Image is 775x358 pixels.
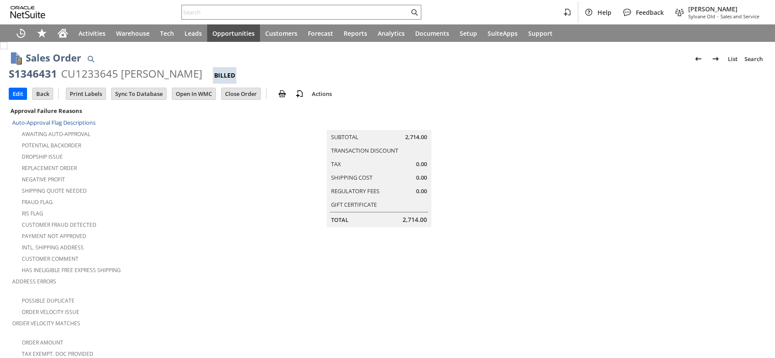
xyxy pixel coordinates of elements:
div: Shortcuts [31,24,52,42]
a: Tech [155,24,179,42]
span: Setup [460,29,477,38]
span: Analytics [378,29,405,38]
input: Print Labels [66,88,106,99]
a: Tax Exempt. Doc Provided [22,350,93,358]
span: SuiteApps [488,29,518,38]
a: Shipping Quote Needed [22,187,87,194]
div: Approval Failure Reasons [9,105,258,116]
a: Auto-Approval Flag Descriptions [12,119,96,126]
h1: Sales Order [26,51,81,65]
span: Sylvane Old [688,13,715,20]
span: - [717,13,719,20]
span: 0.00 [416,187,427,195]
a: Has Ineligible Free Express Shipping [22,266,121,274]
img: Previous [693,54,703,64]
span: Sales and Service [720,13,759,20]
a: Leads [179,24,207,42]
a: RIS flag [22,210,43,217]
span: Leads [184,29,202,38]
a: Order Amount [22,339,63,346]
a: Order Velocity Matches [12,320,80,327]
span: 2,714.00 [403,215,427,224]
input: Edit [9,88,27,99]
span: Activities [79,29,106,38]
span: Support [528,29,553,38]
span: Customers [265,29,297,38]
img: Next [710,54,721,64]
span: Forecast [308,29,333,38]
a: Setup [454,24,482,42]
a: Opportunities [207,24,260,42]
a: Fraud Flag [22,198,53,206]
input: Open In WMC [172,88,215,99]
a: Customer Fraud Detected [22,221,96,228]
a: Transaction Discount [331,147,398,154]
a: Possible Duplicate [22,297,75,304]
img: print.svg [277,89,287,99]
a: List [724,52,741,66]
img: add-record.svg [294,89,305,99]
a: Warehouse [111,24,155,42]
a: Home [52,24,73,42]
svg: Search [409,7,420,17]
svg: Recent Records [16,28,26,38]
a: Search [741,52,766,66]
span: Opportunities [212,29,255,38]
caption: Summary [327,116,431,130]
a: Gift Certificate [331,201,377,208]
a: Customers [260,24,303,42]
span: 0.00 [416,174,427,182]
input: Search [182,7,409,17]
div: Billed [213,67,236,84]
a: Documents [410,24,454,42]
span: Reports [344,29,367,38]
a: Actions [308,90,335,98]
a: SuiteApps [482,24,523,42]
a: Analytics [372,24,410,42]
span: Tech [160,29,174,38]
a: Regulatory Fees [331,187,379,195]
span: [PERSON_NAME] [688,5,759,13]
input: Close Order [222,88,260,99]
span: Warehouse [116,29,150,38]
div: CU1233645 [PERSON_NAME] [61,67,202,81]
a: Order Velocity Issue [22,308,79,316]
span: Help [597,8,611,17]
a: Payment not approved [22,232,86,240]
input: Back [33,88,53,99]
svg: Home [58,28,68,38]
a: Forecast [303,24,338,42]
a: Potential Backorder [22,142,81,149]
a: Subtotal [331,133,358,141]
a: Total [331,216,348,224]
a: Customer Comment [22,255,79,263]
div: S1346431 [9,67,57,81]
span: Documents [415,29,449,38]
svg: Shortcuts [37,28,47,38]
span: Feedback [636,8,664,17]
a: Awaiting Auto-Approval [22,130,90,138]
a: Dropship Issue [22,153,63,160]
span: 0.00 [416,160,427,168]
a: Intl. Shipping Address [22,244,84,251]
a: Support [523,24,558,42]
a: Recent Records [10,24,31,42]
svg: logo [10,6,45,18]
input: Sync To Database [112,88,166,99]
a: Replacement Order [22,164,77,172]
a: Shipping Cost [331,174,372,181]
a: Address Errors [12,278,56,285]
span: 2,714.00 [405,133,427,141]
a: Activities [73,24,111,42]
a: Tax [331,160,341,168]
a: Negative Profit [22,176,65,183]
a: Reports [338,24,372,42]
img: Quick Find [85,54,96,64]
